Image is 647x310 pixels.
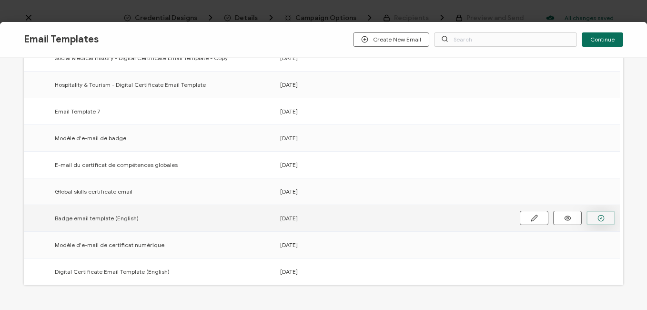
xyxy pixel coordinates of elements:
[55,159,178,170] span: E-mail du certificat de compétences globales
[590,37,615,42] span: Continue
[275,159,501,170] div: [DATE]
[275,266,501,277] div: [DATE]
[434,32,577,47] input: Search
[55,213,139,224] span: Badge email template (English)
[275,186,501,197] div: [DATE]
[361,36,421,43] span: Create New Email
[55,106,100,117] span: Email Template 7
[55,133,126,144] span: Modèle d'e-mail de badge
[275,79,501,90] div: [DATE]
[275,133,501,144] div: [DATE]
[24,33,99,45] span: Email Templates
[55,186,132,197] span: Global skills certificate email
[275,213,501,224] div: [DATE]
[55,79,206,90] span: Hospitality & Tourism - Digital Certificate Email Template
[275,106,501,117] div: [DATE]
[275,52,501,63] div: [DATE]
[275,239,501,250] div: [DATE]
[55,266,170,277] span: Digital Certificate Email Template (English)
[55,239,164,250] span: Modèle d'e-mail de certificat numérique
[55,52,228,63] span: Social Medical History - Digital Certificate Email Template - Copy
[582,32,623,47] button: Continue
[353,32,429,47] button: Create New Email
[599,264,647,310] iframe: Chat Widget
